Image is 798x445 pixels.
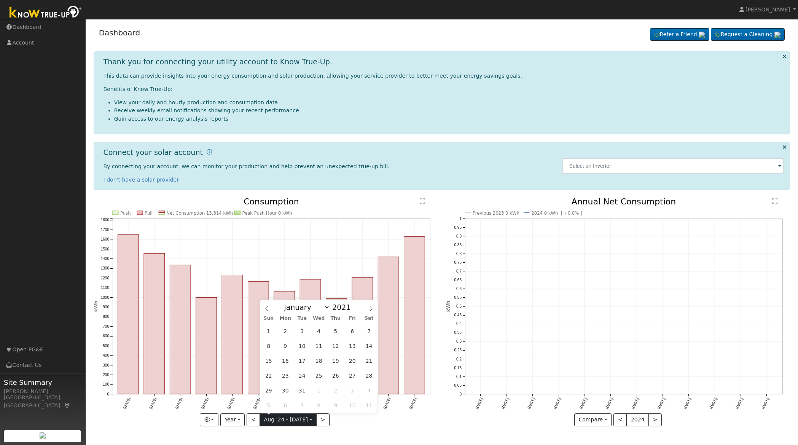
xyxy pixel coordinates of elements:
[657,397,666,410] text: [DATE]
[501,397,510,410] text: [DATE]
[261,324,276,338] span: August 1, 2021
[650,28,709,41] a: Refer a Friend
[454,331,462,335] text: 0.35
[261,398,276,413] span: September 5, 2021
[278,398,293,413] span: September 6, 2021
[170,265,191,394] rect: onclick=""
[103,383,109,387] text: 100
[454,295,462,300] text: 0.55
[248,282,269,394] rect: onclick=""
[100,257,109,261] text: 1400
[378,257,399,394] rect: onclick=""
[454,366,462,370] text: 0.15
[260,316,277,321] span: Sun
[295,368,309,383] span: August 24, 2021
[294,316,311,321] span: Tue
[226,397,235,410] text: [DATE]
[361,316,377,321] span: Sat
[277,316,294,321] span: Mon
[247,413,260,426] button: <
[574,413,612,426] button: Compare
[311,353,326,368] span: August 18, 2021
[553,397,562,410] text: [DATE]
[100,286,109,290] text: 1100
[100,247,109,251] text: 1500
[362,398,376,413] span: September 11, 2021
[344,316,361,321] span: Fri
[745,6,790,13] span: [PERSON_NAME]
[103,324,109,329] text: 700
[454,383,462,388] text: 0.05
[613,413,627,426] button: <
[260,413,317,426] button: Aug '24 - [DATE]
[103,373,109,377] text: 200
[100,266,109,270] text: 1300
[456,269,462,273] text: 0.7
[345,353,360,368] span: August 20, 2021
[99,28,140,37] a: Dashboard
[345,324,360,338] span: August 6, 2021
[527,397,535,410] text: [DATE]
[328,398,343,413] span: September 9, 2021
[114,99,784,107] li: View your daily and hourly production and consumption data
[699,32,705,38] img: retrieve
[454,313,462,317] text: 0.45
[311,316,327,321] span: Wed
[328,353,343,368] span: August 19, 2021
[383,397,392,410] text: [DATE]
[683,397,692,410] text: [DATE]
[456,357,462,361] text: 0.2
[328,383,343,398] span: September 2, 2021
[454,348,462,352] text: 0.25
[144,254,165,394] rect: onclick=""
[456,304,462,308] text: 0.5
[572,197,676,206] text: Annual Net Consumption
[100,228,109,232] text: 1700
[709,397,718,410] text: [DATE]
[295,383,309,398] span: August 31, 2021
[711,28,785,41] a: Request a Cleaning
[104,163,390,169] span: By connecting your account, we can monitor your production and help prevent an unexpected true-up...
[761,397,770,410] text: [DATE]
[100,295,109,300] text: 1000
[328,338,343,353] span: August 12, 2021
[345,383,360,398] span: September 3, 2021
[362,353,376,368] span: August 21, 2021
[631,397,640,410] text: [DATE]
[300,279,321,394] rect: onclick=""
[345,398,360,413] span: September 10, 2021
[103,363,109,367] text: 300
[103,334,109,338] text: 600
[311,338,326,353] span: August 11, 2021
[352,278,373,394] rect: onclick=""
[103,344,109,348] text: 500
[295,353,309,368] span: August 17, 2021
[345,368,360,383] span: August 27, 2021
[454,278,462,282] text: 0.65
[242,211,292,216] text: Peak Push Hour 0 kWh
[326,299,347,394] rect: onclick=""
[4,377,81,388] span: Site Summary
[459,217,462,221] text: 1
[261,383,276,398] span: August 29, 2021
[278,338,293,353] span: August 9, 2021
[196,297,217,394] rect: onclick=""
[4,388,81,396] div: [PERSON_NAME]
[40,432,46,439] img: retrieve
[295,324,309,338] span: August 3, 2021
[456,252,462,256] text: 0.8
[311,398,326,413] span: September 8, 2021
[456,234,462,238] text: 0.9
[278,324,293,338] span: August 2, 2021
[459,392,462,396] text: 0
[456,322,462,326] text: 0.4
[64,402,71,408] a: Map
[220,413,245,426] button: Year
[222,275,243,394] rect: onclick=""
[100,218,109,222] text: 1800
[446,301,451,312] text: kWh
[174,397,183,410] text: [DATE]
[456,340,462,344] text: 0.3
[261,368,276,383] span: August 22, 2021
[104,148,203,157] h1: Connect your solar account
